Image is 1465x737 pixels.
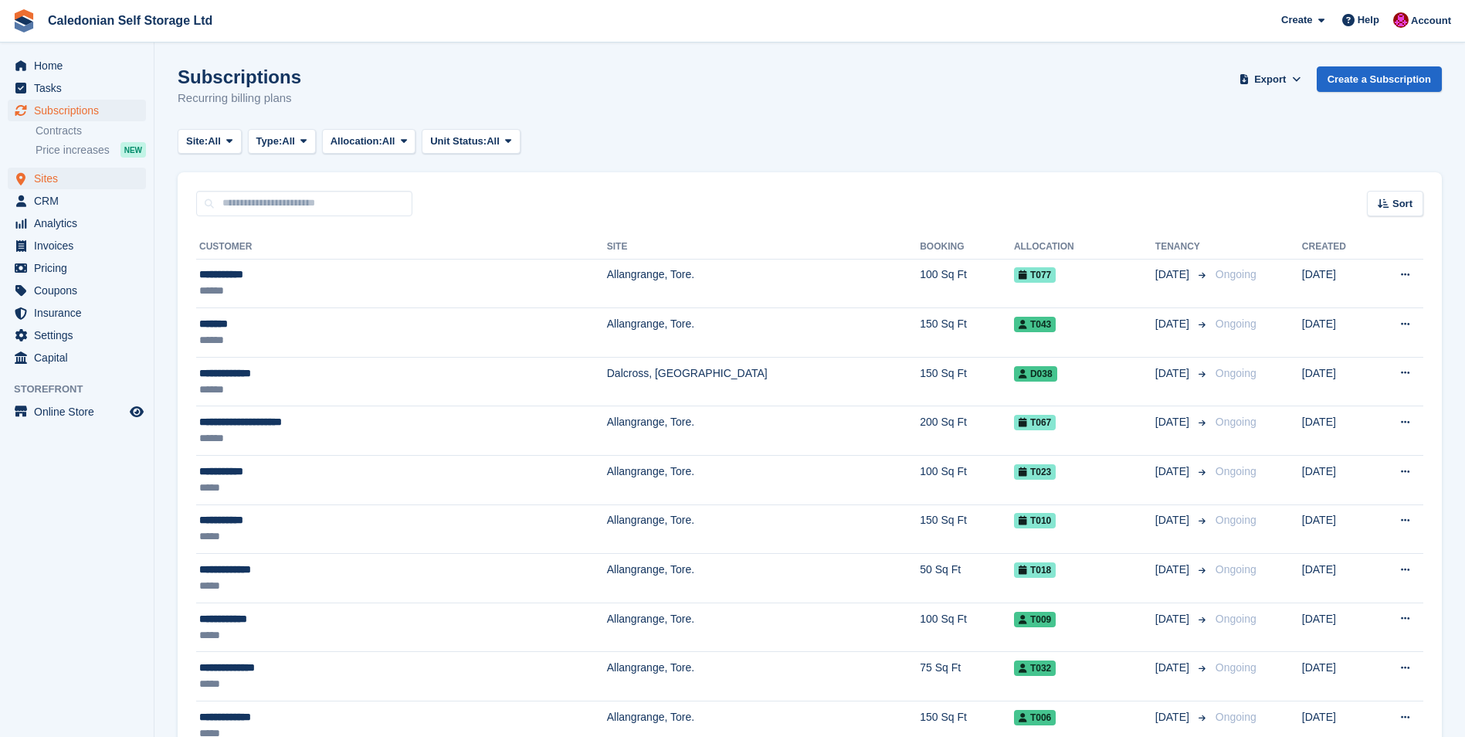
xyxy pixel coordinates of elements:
span: [DATE] [1155,512,1192,528]
span: Ongoing [1216,613,1256,625]
img: stora-icon-8386f47178a22dfd0bd8f6a31ec36ba5ce8667c1dd55bd0f319d3a0aa187defe.svg [12,9,36,32]
span: Sort [1392,196,1412,212]
a: menu [8,280,146,301]
span: T006 [1014,710,1056,725]
span: Ongoing [1216,563,1256,576]
span: Analytics [34,212,127,234]
td: Allangrange, Tore. [607,456,920,505]
button: Unit Status: All [422,129,520,155]
span: [DATE] [1155,562,1192,578]
span: D038 [1014,366,1057,382]
a: Price increases NEW [36,141,146,158]
span: Create [1281,12,1312,28]
span: [DATE] [1155,316,1192,332]
a: menu [8,168,146,189]
span: Pricing [34,257,127,279]
td: [DATE] [1302,308,1372,358]
a: menu [8,302,146,324]
button: Site: All [178,129,242,155]
td: Allangrange, Tore. [607,259,920,308]
td: 100 Sq Ft [920,456,1014,505]
td: 50 Sq Ft [920,554,1014,603]
td: [DATE] [1302,259,1372,308]
a: menu [8,190,146,212]
td: Allangrange, Tore. [607,603,920,652]
span: Ongoing [1216,268,1256,280]
td: [DATE] [1302,603,1372,652]
th: Customer [196,235,607,260]
span: Ongoing [1216,514,1256,526]
span: Subscriptions [34,100,127,121]
td: 100 Sq Ft [920,259,1014,308]
button: Allocation: All [322,129,416,155]
td: [DATE] [1302,406,1372,456]
span: [DATE] [1155,414,1192,430]
td: Allangrange, Tore. [607,554,920,603]
span: Help [1358,12,1379,28]
span: Account [1411,13,1451,29]
span: Home [34,55,127,76]
th: Created [1302,235,1372,260]
span: Settings [34,324,127,346]
img: Donald Mathieson [1393,12,1409,28]
span: Sites [34,168,127,189]
span: [DATE] [1155,464,1192,480]
button: Type: All [248,129,316,155]
span: Price increases [36,143,110,158]
span: T077 [1014,267,1056,283]
span: T009 [1014,612,1056,627]
span: Insurance [34,302,127,324]
td: Allangrange, Tore. [607,406,920,456]
td: 100 Sq Ft [920,603,1014,652]
span: Storefront [14,382,154,397]
span: All [208,134,221,149]
div: NEW [120,142,146,158]
span: T023 [1014,464,1056,480]
a: Contracts [36,124,146,138]
span: All [382,134,395,149]
span: Ongoing [1216,661,1256,674]
span: Unit Status: [430,134,487,149]
td: [DATE] [1302,357,1372,406]
span: T018 [1014,562,1056,578]
th: Tenancy [1155,235,1209,260]
td: 150 Sq Ft [920,357,1014,406]
a: menu [8,401,146,423]
a: Create a Subscription [1317,66,1442,92]
td: 200 Sq Ft [920,406,1014,456]
span: Coupons [34,280,127,301]
span: CRM [34,190,127,212]
span: Ongoing [1216,465,1256,477]
span: Site: [186,134,208,149]
span: Ongoing [1216,416,1256,428]
h1: Subscriptions [178,66,301,87]
button: Export [1236,66,1304,92]
td: [DATE] [1302,554,1372,603]
p: Recurring billing plans [178,90,301,107]
span: T067 [1014,415,1056,430]
a: Caledonian Self Storage Ltd [42,8,219,33]
span: Ongoing [1216,711,1256,723]
td: 150 Sq Ft [920,308,1014,358]
span: Invoices [34,235,127,256]
span: All [282,134,295,149]
a: menu [8,235,146,256]
a: menu [8,100,146,121]
td: Allangrange, Tore. [607,504,920,554]
td: Allangrange, Tore. [607,308,920,358]
span: [DATE] [1155,611,1192,627]
span: T010 [1014,513,1056,528]
span: Ongoing [1216,367,1256,379]
span: All [487,134,500,149]
a: menu [8,257,146,279]
td: [DATE] [1302,504,1372,554]
td: Dalcross, [GEOGRAPHIC_DATA] [607,357,920,406]
th: Site [607,235,920,260]
a: menu [8,324,146,346]
a: menu [8,347,146,368]
a: menu [8,212,146,234]
span: Online Store [34,401,127,423]
span: Ongoing [1216,318,1256,330]
span: [DATE] [1155,365,1192,382]
td: 75 Sq Ft [920,652,1014,701]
